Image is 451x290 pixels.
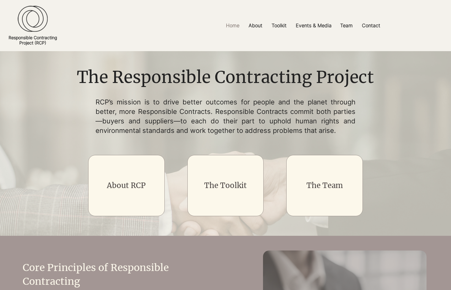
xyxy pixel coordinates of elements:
p: Events & Media [293,19,335,32]
a: Events & Media [291,19,336,32]
a: The Toolkit [204,181,247,190]
a: Toolkit [267,19,291,32]
a: About [244,19,267,32]
p: Contact [359,19,383,32]
p: Home [223,19,242,32]
p: About [246,19,265,32]
a: Contact [357,19,385,32]
h1: The Responsible Contracting Project [73,66,378,89]
a: Team [336,19,357,32]
a: About RCP [107,181,146,190]
p: Toolkit [269,19,290,32]
h2: Core Principles of Responsible Contracting [23,261,203,288]
p: Team [337,19,356,32]
a: Responsible ContractingProject (RCP) [9,35,57,45]
a: The Team [306,181,343,190]
nav: Site [156,19,451,32]
p: RCP’s mission is to drive better outcomes for people and the planet through better, more Responsi... [96,97,356,135]
a: Home [221,19,244,32]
